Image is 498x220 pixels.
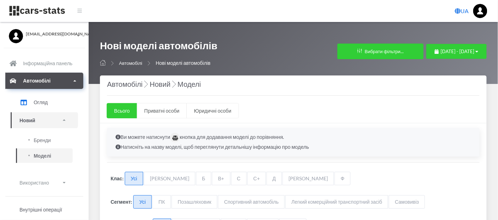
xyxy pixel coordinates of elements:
[158,199,165,205] font: ПК
[426,44,487,59] button: [DATE] - [DATE]
[237,175,241,181] font: С
[100,40,217,51] font: Нові моделі автомобілів
[9,29,80,37] a: [EMAIL_ADDRESS][DOMAIN_NAME]
[178,80,201,88] font: Моделі
[180,134,284,140] font: кнопка для додавання моделі до порівняння.
[194,108,231,114] font: Юридичні особи
[178,199,211,205] font: Позашляховик
[11,112,78,128] a: Новий
[5,73,83,89] a: Автомобілі
[16,148,73,163] a: Моделі
[121,144,309,150] font: Натисніть на назву моделі, щоб переглянути детальнішу інформацію про модель
[224,199,279,205] font: Спортивний автомобіль
[473,4,487,18] img: ...
[341,175,345,181] font: Ф
[291,199,382,205] font: Легкий комерційний транспортний засіб
[34,153,51,159] font: Моделі
[121,134,170,140] font: Ви можете натиснути
[19,207,62,213] font: Внутрішні операції
[150,175,189,181] font: [PERSON_NAME]
[5,55,83,72] a: Інформаційна панель
[150,80,170,88] font: Новий
[111,199,132,205] font: Сегмент:
[337,44,424,59] button: Вибрати фільтри...
[218,175,224,181] font: В+
[144,108,179,114] font: Приватні особи
[461,7,469,14] font: UA
[253,175,260,181] font: С+
[34,99,48,105] font: Огляд
[34,137,51,143] font: Бренди
[9,5,66,16] img: бренд навігаційної панелі
[289,175,328,181] font: [PERSON_NAME]
[119,60,142,66] a: Автомобілі
[11,94,78,111] a: Огляд
[11,202,78,217] a: Внутрішні операції
[273,175,276,181] font: Д
[19,117,35,123] font: Новий
[26,31,99,36] font: [EMAIL_ADDRESS][DOMAIN_NAME]
[156,60,211,66] font: Нові моделі автомобілів
[131,175,137,181] font: Усі
[23,60,72,66] font: Інформаційна панель
[107,80,142,88] font: Автомобілі
[139,199,146,205] font: Усі
[11,175,78,191] a: Використано
[365,49,404,54] font: Вибрати фільтри...
[114,108,130,114] font: Всього
[16,133,73,147] a: Бренди
[111,175,124,181] font: Клас:
[452,4,472,18] a: UA
[441,49,475,54] font: [DATE] - [DATE]
[19,180,49,186] font: Використано
[202,175,205,181] font: Б
[23,78,51,84] font: Автомобілі
[395,199,419,205] font: Самовивіз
